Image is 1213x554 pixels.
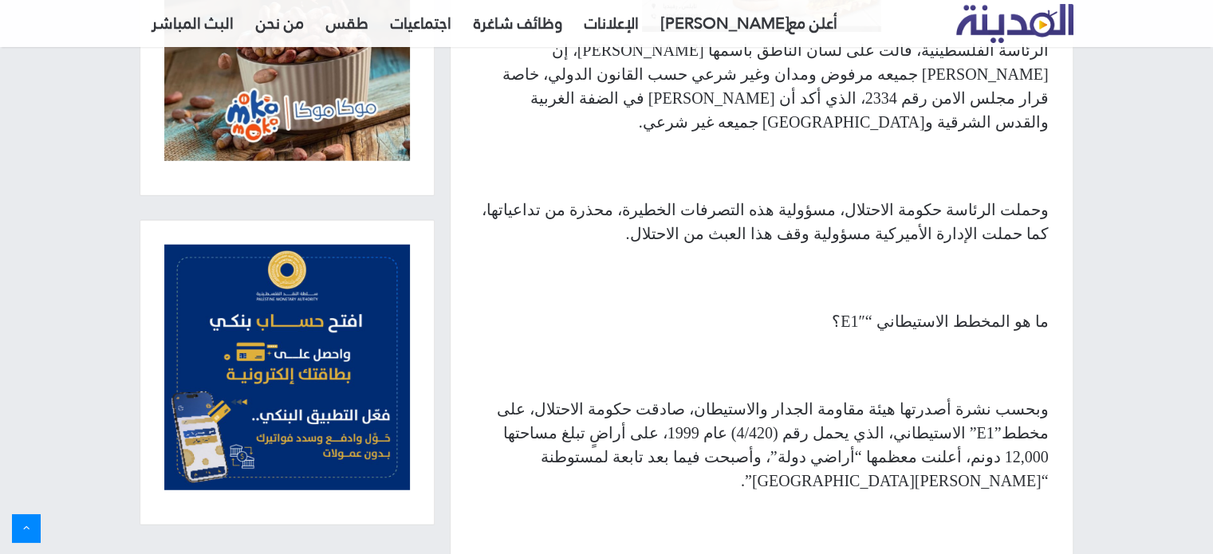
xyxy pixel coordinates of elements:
[956,5,1073,44] a: تلفزيون المدينة
[475,309,1049,333] p: ما هو المخطط الاستيطاني “E1″؟
[475,397,1049,493] p: وبحسب نشرة أصدرتها هيئة مقاومة الجدار والاستيطان، صادقت حكومة الاحتلال، على مخطط”E1” الاستيطاني، ...
[956,4,1073,43] img: تلفزيون المدينة
[475,198,1049,246] p: وحملت الرئاسة حكومة الاحتلال، مسؤولية هذه التصرفات الخطيرة، محذرة من تداعياتها، كما حملت الإدارة ...
[475,38,1049,134] p: الرئاسة الفلسطينية، قالت على لسان الناطق باسمها [PERSON_NAME]، إن [PERSON_NAME] جميعه مرفوض ومدان...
